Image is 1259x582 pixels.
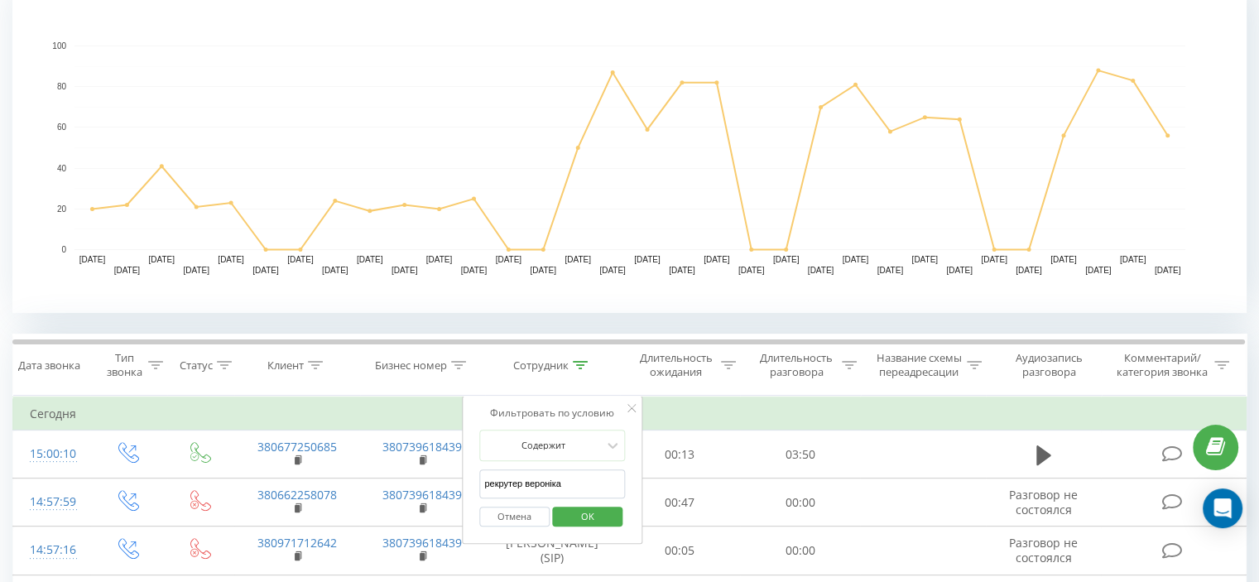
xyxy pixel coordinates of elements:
text: [DATE] [392,266,418,275]
div: Фильтровать по условию [479,405,625,421]
a: 380971712642 [257,535,337,551]
span: Разговор не состоялся [1009,487,1078,517]
a: 380677250685 [257,439,337,455]
text: [DATE] [322,266,348,275]
div: Статус [180,358,213,373]
span: Разговор не состоялся [1009,535,1078,565]
a: 380739618439 [382,535,462,551]
text: 20 [57,204,67,214]
text: [DATE] [461,266,488,275]
text: [DATE] [218,255,244,264]
text: [DATE] [1120,255,1146,264]
text: [DATE] [738,266,765,275]
text: 100 [52,41,66,51]
text: [DATE] [669,266,695,275]
td: 00:00 [740,527,860,575]
input: Введите значение [479,469,625,498]
text: [DATE] [911,255,938,264]
div: 14:57:59 [30,486,74,518]
div: Комментарий/категория звонка [1113,351,1210,379]
a: 380739618439 [382,439,462,455]
div: Бизнес номер [375,358,447,373]
text: [DATE] [1050,255,1077,264]
text: [DATE] [114,266,141,275]
td: 00:13 [620,430,740,479]
div: 15:00:10 [30,438,74,470]
td: 00:00 [740,479,860,527]
div: Open Intercom Messenger [1203,488,1242,528]
text: [DATE] [357,255,383,264]
div: Сотрудник [513,358,569,373]
text: [DATE] [1016,266,1042,275]
text: [DATE] [773,255,800,264]
text: [DATE] [1085,266,1112,275]
text: 80 [57,82,67,91]
div: Длительность ожидания [635,351,718,379]
text: [DATE] [877,266,904,275]
a: 380662258078 [257,487,337,503]
text: [DATE] [252,266,279,275]
text: [DATE] [565,255,591,264]
text: [DATE] [530,266,556,275]
div: Аудиозапись разговора [1001,351,1098,379]
td: [PERSON_NAME] (SIP) [485,527,620,575]
text: [DATE] [808,266,834,275]
button: Отмена [479,507,550,527]
text: [DATE] [946,266,973,275]
text: [DATE] [1155,266,1181,275]
text: [DATE] [496,255,522,264]
text: [DATE] [843,255,869,264]
text: [DATE] [426,255,453,264]
text: 40 [57,164,67,173]
div: Тип звонка [104,351,143,379]
div: Длительность разговора [755,351,838,379]
text: 60 [57,123,67,132]
text: [DATE] [79,255,106,264]
td: 00:05 [620,527,740,575]
text: [DATE] [287,255,314,264]
span: OK [565,503,611,529]
div: Название схемы переадресации [876,351,963,379]
td: 00:47 [620,479,740,527]
text: [DATE] [149,255,175,264]
a: 380739618439 [382,487,462,503]
div: Дата звонка [18,358,80,373]
text: [DATE] [704,255,730,264]
text: 0 [61,245,66,254]
td: 03:50 [740,430,860,479]
div: Клиент [267,358,304,373]
div: 14:57:16 [30,534,74,566]
text: [DATE] [183,266,209,275]
td: Сегодня [13,397,1247,430]
button: OK [552,507,622,527]
text: [DATE] [599,266,626,275]
text: [DATE] [981,255,1007,264]
text: [DATE] [634,255,661,264]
